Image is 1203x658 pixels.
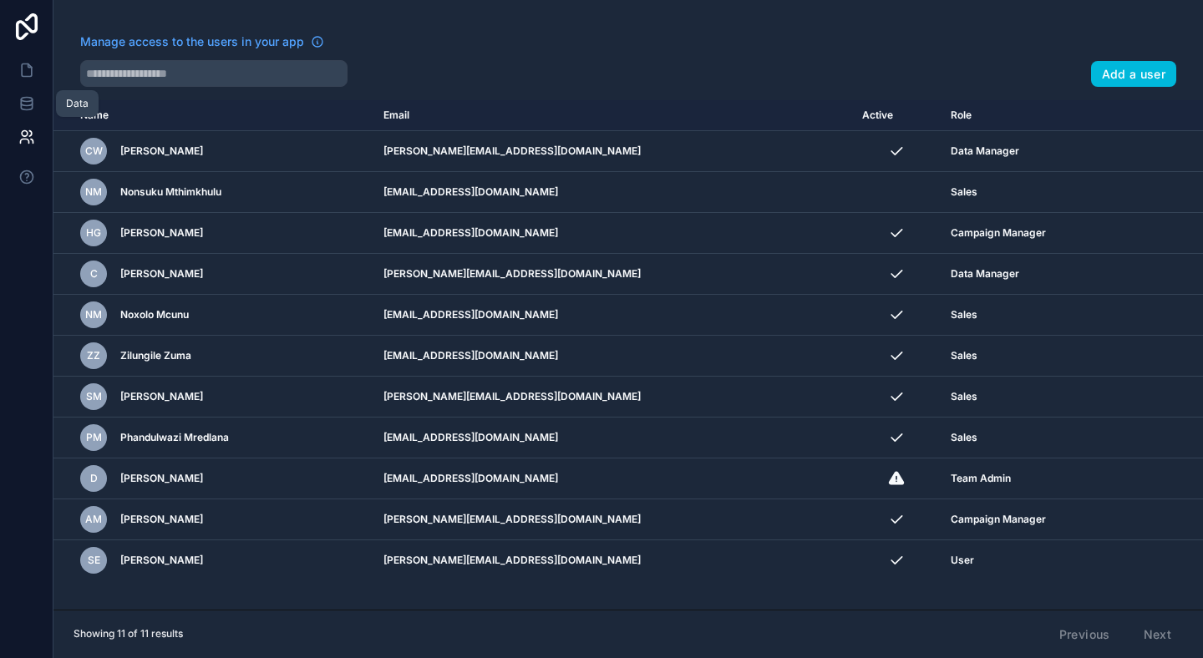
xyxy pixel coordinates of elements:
[120,144,203,158] span: [PERSON_NAME]
[373,100,852,131] th: Email
[53,100,373,131] th: Name
[951,349,977,362] span: Sales
[74,627,183,640] span: Showing 11 of 11 results
[120,472,203,485] span: [PERSON_NAME]
[373,499,852,540] td: [PERSON_NAME][EMAIL_ADDRESS][DOMAIN_NAME]
[951,554,974,567] span: User
[951,267,1019,281] span: Data Manager
[88,554,100,567] span: SE
[120,513,203,526] span: [PERSON_NAME]
[951,472,1011,485] span: Team Admin
[373,336,852,377] td: [EMAIL_ADDRESS][DOMAIN_NAME]
[66,97,89,110] div: Data
[951,390,977,403] span: Sales
[951,308,977,321] span: Sales
[373,172,852,213] td: [EMAIL_ADDRESS][DOMAIN_NAME]
[53,100,1203,610] div: scrollable content
[120,554,203,567] span: [PERSON_NAME]
[373,540,852,581] td: [PERSON_NAME][EMAIL_ADDRESS][DOMAIN_NAME]
[373,131,852,172] td: [PERSON_NAME][EMAIL_ADDRESS][DOMAIN_NAME]
[951,144,1019,158] span: Data Manager
[951,226,1046,240] span: Campaign Manager
[86,390,102,403] span: SM
[90,472,98,485] span: D
[90,267,98,281] span: C
[120,431,229,444] span: Phandulwazi Mredlana
[120,308,189,321] span: Noxolo Mcunu
[951,431,977,444] span: Sales
[373,377,852,418] td: [PERSON_NAME][EMAIL_ADDRESS][DOMAIN_NAME]
[373,418,852,458] td: [EMAIL_ADDRESS][DOMAIN_NAME]
[85,185,102,199] span: NM
[85,308,102,321] span: NM
[85,144,103,158] span: CW
[373,254,852,295] td: [PERSON_NAME][EMAIL_ADDRESS][DOMAIN_NAME]
[86,431,102,444] span: PM
[86,226,101,240] span: HG
[85,513,102,526] span: AM
[80,33,304,50] span: Manage access to the users in your app
[1091,61,1177,88] button: Add a user
[951,513,1046,526] span: Campaign Manager
[120,226,203,240] span: [PERSON_NAME]
[941,100,1140,131] th: Role
[120,390,203,403] span: [PERSON_NAME]
[87,349,100,362] span: ZZ
[373,295,852,336] td: [EMAIL_ADDRESS][DOMAIN_NAME]
[120,349,191,362] span: Zilungile Zuma
[373,458,852,499] td: [EMAIL_ADDRESS][DOMAIN_NAME]
[951,185,977,199] span: Sales
[80,33,324,50] a: Manage access to the users in your app
[852,100,940,131] th: Active
[373,213,852,254] td: [EMAIL_ADDRESS][DOMAIN_NAME]
[120,185,221,199] span: Nonsuku Mthimkhulu
[120,267,203,281] span: [PERSON_NAME]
